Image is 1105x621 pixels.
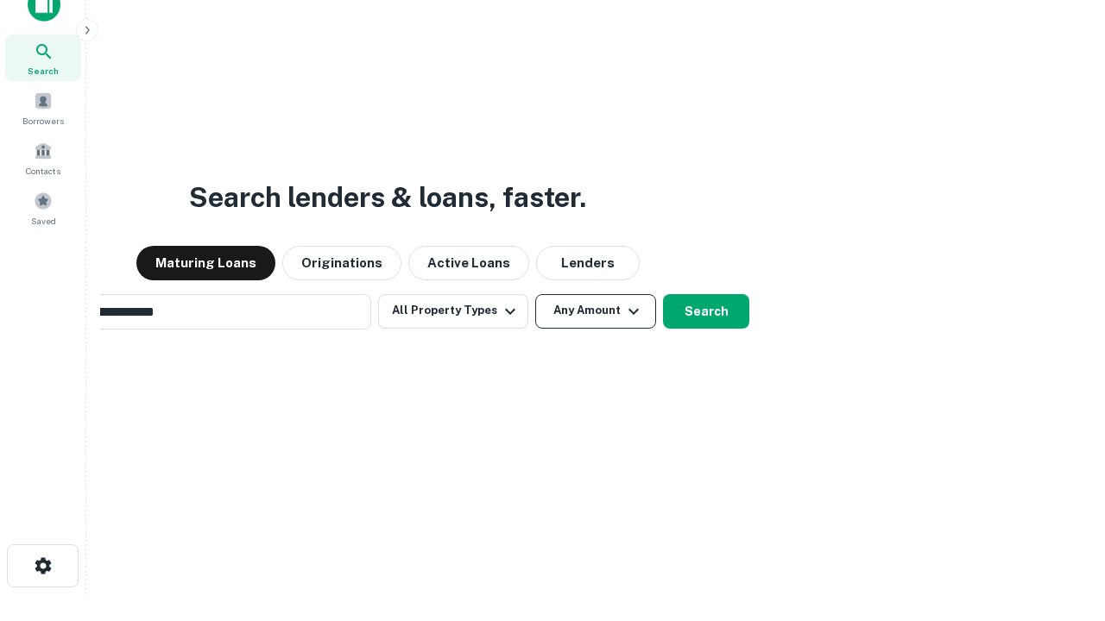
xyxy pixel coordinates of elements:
button: Any Amount [535,294,656,329]
button: All Property Types [378,294,528,329]
span: Borrowers [22,114,64,128]
h3: Search lenders & loans, faster. [189,177,586,218]
a: Contacts [5,135,81,181]
button: Lenders [536,246,640,280]
a: Search [5,34,81,81]
button: Originations [282,246,401,280]
span: Saved [31,214,56,228]
button: Search [663,294,749,329]
span: Search [28,64,59,78]
a: Saved [5,185,81,231]
button: Active Loans [408,246,529,280]
iframe: Chat Widget [1019,483,1105,566]
span: Contacts [26,164,60,178]
a: Borrowers [5,85,81,131]
button: Maturing Loans [136,246,275,280]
